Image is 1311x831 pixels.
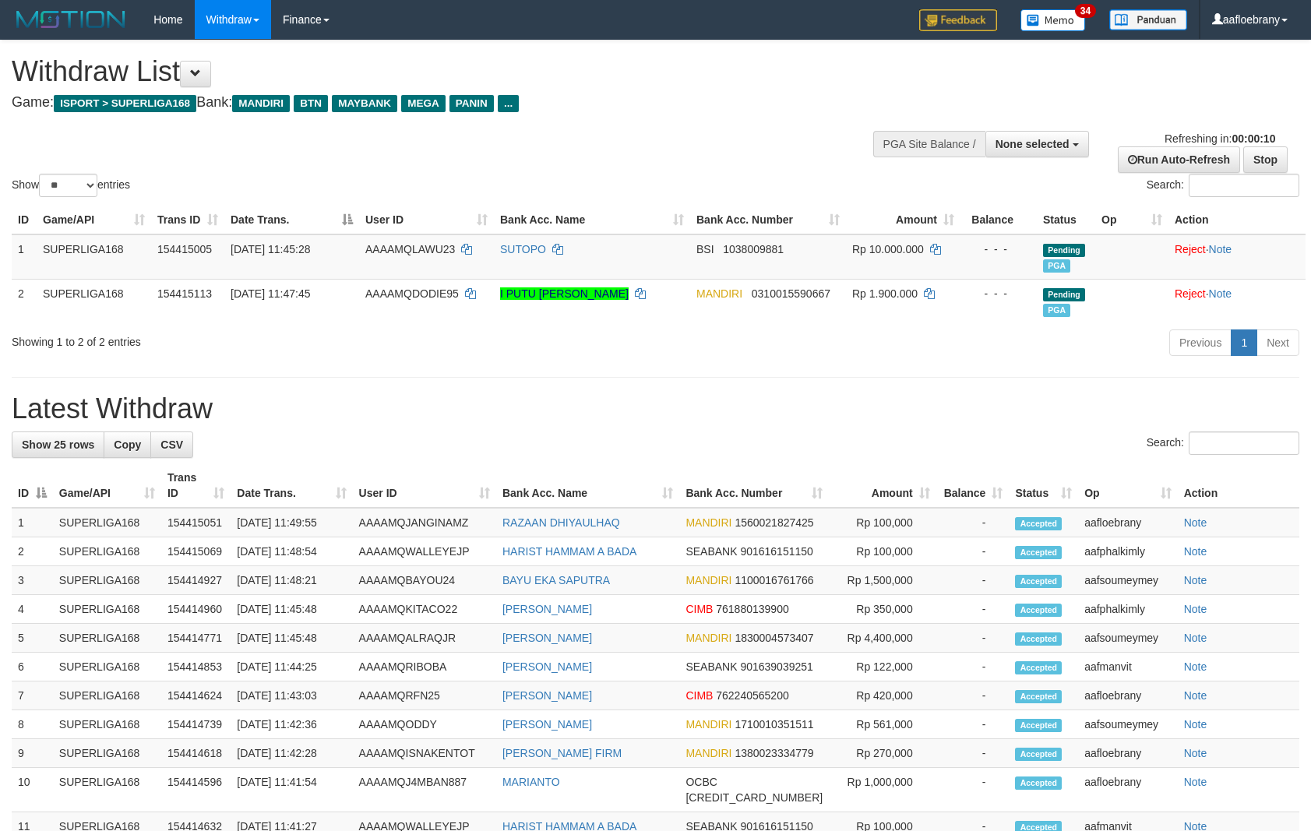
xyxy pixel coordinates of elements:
td: aafmanvit [1078,653,1177,681]
th: Balance [960,206,1037,234]
td: aafloebrany [1078,508,1177,537]
td: · [1168,234,1306,280]
td: - [936,768,1010,812]
span: Accepted [1015,776,1062,790]
span: Accepted [1015,748,1062,761]
td: 154414739 [161,710,231,739]
span: 154415113 [157,287,212,300]
th: Action [1178,463,1299,508]
td: Rp 100,000 [829,537,936,566]
span: Accepted [1015,719,1062,732]
td: AAAAMQJ4MBAN887 [353,768,496,812]
span: Marked by aafsoumeymey [1043,304,1070,317]
th: Op: activate to sort column ascending [1095,206,1168,234]
td: - [936,739,1010,768]
a: Previous [1169,329,1232,356]
td: AAAAMQBAYOU24 [353,566,496,595]
td: [DATE] 11:44:25 [231,653,352,681]
span: Copy 761880139900 to clipboard [716,603,788,615]
td: Rp 420,000 [829,681,936,710]
div: - - - [967,286,1031,301]
td: 154414618 [161,739,231,768]
a: 1 [1231,329,1257,356]
a: [PERSON_NAME] [502,689,592,702]
td: · [1168,279,1306,323]
span: Pending [1043,288,1085,301]
strong: 00:00:10 [1232,132,1275,145]
td: SUPERLIGA168 [53,624,161,653]
a: Stop [1243,146,1288,173]
span: ... [498,95,519,112]
span: Rp 10.000.000 [852,243,924,255]
span: BSI [696,243,714,255]
button: None selected [985,131,1089,157]
span: CIMB [685,689,713,702]
td: 9 [12,739,53,768]
td: aafsoumeymey [1078,710,1177,739]
a: RAZAAN DHIYAULHAQ [502,516,620,529]
td: 10 [12,768,53,812]
td: SUPERLIGA168 [53,710,161,739]
img: MOTION_logo.png [12,8,130,31]
td: SUPERLIGA168 [53,508,161,537]
span: Copy 901639039251 to clipboard [740,660,812,673]
span: Rp 1.900.000 [852,287,918,300]
span: 34 [1075,4,1096,18]
span: Accepted [1015,517,1062,530]
td: 8 [12,710,53,739]
span: Copy 762240565200 to clipboard [716,689,788,702]
a: Run Auto-Refresh [1118,146,1240,173]
a: Note [1184,718,1207,731]
td: 5 [12,624,53,653]
td: - [936,537,1010,566]
th: User ID: activate to sort column ascending [359,206,494,234]
td: - [936,566,1010,595]
td: [DATE] 11:45:48 [231,595,352,624]
th: Action [1168,206,1306,234]
td: - [936,595,1010,624]
a: HARIST HAMMAM A BADA [502,545,636,558]
td: SUPERLIGA168 [53,537,161,566]
td: 1 [12,234,37,280]
td: Rp 4,400,000 [829,624,936,653]
td: SUPERLIGA168 [37,234,151,280]
th: Game/API: activate to sort column ascending [53,463,161,508]
span: Copy 1038009881 to clipboard [723,243,784,255]
th: Bank Acc. Number: activate to sort column ascending [690,206,846,234]
input: Search: [1189,431,1299,455]
th: Bank Acc. Number: activate to sort column ascending [679,463,829,508]
span: OCBC [685,776,717,788]
td: SUPERLIGA168 [37,279,151,323]
span: AAAAMQLAWU23 [365,243,455,255]
a: [PERSON_NAME] [502,660,592,673]
td: aafsoumeymey [1078,624,1177,653]
span: None selected [996,138,1070,150]
td: aafloebrany [1078,768,1177,812]
td: - [936,681,1010,710]
td: SUPERLIGA168 [53,653,161,681]
a: I PUTU [PERSON_NAME] [500,287,629,300]
th: Trans ID: activate to sort column ascending [161,463,231,508]
td: Rp 100,000 [829,508,936,537]
td: SUPERLIGA168 [53,566,161,595]
td: 154414927 [161,566,231,595]
img: panduan.png [1109,9,1187,30]
span: Copy 0310015590667 to clipboard [752,287,830,300]
span: SEABANK [685,660,737,673]
a: Note [1209,243,1232,255]
div: - - - [967,241,1031,257]
td: [DATE] 11:48:21 [231,566,352,595]
th: Date Trans.: activate to sort column descending [224,206,359,234]
a: Reject [1175,243,1206,255]
td: [DATE] 11:45:48 [231,624,352,653]
td: 6 [12,653,53,681]
a: Reject [1175,287,1206,300]
h1: Latest Withdraw [12,393,1299,424]
td: 3 [12,566,53,595]
th: Amount: activate to sort column ascending [829,463,936,508]
span: Accepted [1015,632,1062,646]
span: Copy 1380023334779 to clipboard [735,747,813,759]
a: [PERSON_NAME] FIRM [502,747,622,759]
span: Copy 901616151150 to clipboard [740,545,812,558]
td: 154414853 [161,653,231,681]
